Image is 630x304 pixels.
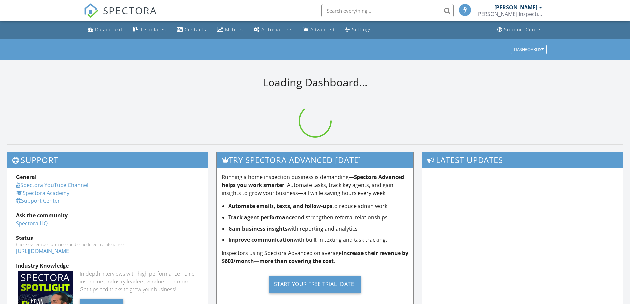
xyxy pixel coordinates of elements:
[228,202,332,210] strong: Automate emails, texts, and follow-ups
[495,24,545,36] a: Support Center
[7,152,208,168] h3: Support
[16,211,199,219] div: Ask the community
[343,24,374,36] a: Settings
[228,225,409,233] li: with reporting and analytics.
[16,173,37,181] strong: General
[514,47,544,52] div: Dashboards
[95,26,122,33] div: Dashboard
[16,181,88,189] a: Spectora YouTube Channel
[80,270,199,293] div: In-depth interviews with high-performance home inspectors, industry leaders, vendors and more. Ge...
[222,173,404,189] strong: Spectora Advanced helps you work smarter
[222,249,408,265] strong: increase their revenue by $600/month—more than covering the cost
[269,276,361,293] div: Start Your Free Trial [DATE]
[174,24,209,36] a: Contacts
[228,225,288,232] strong: Gain business insights
[228,213,409,221] li: and strengthen referral relationships.
[16,220,48,227] a: Spectora HQ
[214,24,246,36] a: Metrics
[130,24,169,36] a: Templates
[251,24,295,36] a: Automations (Basic)
[222,249,409,265] p: Inspectors using Spectora Advanced on average .
[225,26,243,33] div: Metrics
[511,45,547,54] button: Dashboards
[84,3,98,18] img: The Best Home Inspection Software - Spectora
[494,4,537,11] div: [PERSON_NAME]
[310,26,335,33] div: Advanced
[222,173,409,197] p: Running a home inspection business is demanding— . Automate tasks, track key agents, and gain ins...
[504,26,543,33] div: Support Center
[85,24,125,36] a: Dashboard
[16,242,199,247] div: Check system performance and scheduled maintenance.
[84,9,157,23] a: SPECTORA
[321,4,454,17] input: Search everything...
[228,202,409,210] li: to reduce admin work.
[140,26,166,33] div: Templates
[16,197,60,204] a: Support Center
[217,152,414,168] h3: Try spectora advanced [DATE]
[16,189,69,196] a: Spectora Academy
[422,152,623,168] h3: Latest Updates
[228,214,295,221] strong: Track agent performance
[261,26,293,33] div: Automations
[16,262,199,270] div: Industry Knowledge
[228,236,409,244] li: with built-in texting and task tracking.
[301,24,337,36] a: Advanced
[185,26,206,33] div: Contacts
[16,234,199,242] div: Status
[103,3,157,17] span: SPECTORA
[16,247,71,255] a: [URL][DOMAIN_NAME]
[352,26,372,33] div: Settings
[476,11,542,17] div: Sandoval Inspections
[222,270,409,298] a: Start Your Free Trial [DATE]
[228,236,294,243] strong: Improve communication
